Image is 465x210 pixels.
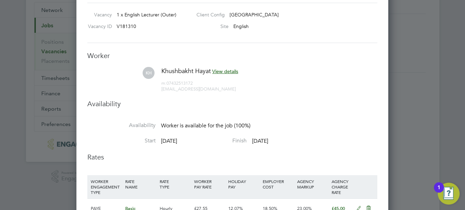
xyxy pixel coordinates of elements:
[230,12,279,18] span: [GEOGRAPHIC_DATA]
[161,86,236,92] span: [EMAIL_ADDRESS][DOMAIN_NAME]
[191,23,229,29] label: Site
[161,122,250,129] span: Worker is available for the job (100%)
[161,80,166,86] span: m:
[117,23,136,29] span: V181310
[161,67,211,75] span: Khushbakht Hayat
[143,67,155,79] span: KH
[178,137,247,144] label: Finish
[87,137,156,144] label: Start
[117,12,176,18] span: 1 x English Lecturer (Outer)
[87,99,377,108] h3: Availability
[89,175,123,198] div: WORKER ENGAGEMENT TYPE
[123,175,158,193] div: RATE NAME
[227,175,261,193] div: HOLIDAY PAY
[85,23,112,29] label: Vacancy ID
[192,175,227,193] div: WORKER PAY RATE
[87,122,156,129] label: Availability
[87,153,377,162] h3: Rates
[252,138,268,144] span: [DATE]
[191,12,225,18] label: Client Config
[295,175,330,193] div: AGENCY MARKUP
[212,68,238,74] span: View details
[161,138,177,144] span: [DATE]
[437,187,440,196] div: 1
[438,183,460,205] button: Open Resource Center, 1 new notification
[161,80,193,86] span: 07432513172
[85,12,112,18] label: Vacancy
[261,175,295,193] div: EMPLOYER COST
[87,51,377,60] h3: Worker
[158,175,192,193] div: RATE TYPE
[330,175,353,198] div: AGENCY CHARGE RATE
[233,23,249,29] span: English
